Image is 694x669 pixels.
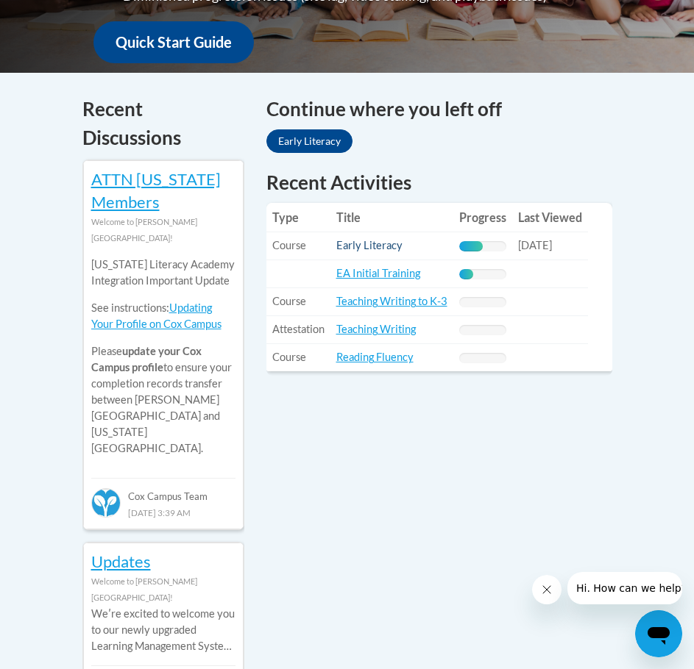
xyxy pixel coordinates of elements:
[336,351,414,363] a: Reading Fluency
[453,203,512,232] th: Progress
[272,295,306,307] span: Course
[266,95,612,124] h4: Continue where you left off
[336,239,403,251] a: Early Literacy
[567,572,682,604] iframe: Message from company
[9,10,119,22] span: Hi. How can we help?
[532,575,562,604] iframe: Close message
[266,129,353,153] a: Early Literacy
[336,295,447,307] a: Teaching Writing to K-3
[336,323,416,335] a: Teaching Writing
[635,610,682,657] iframe: Button to launch messaging window
[91,214,236,246] div: Welcome to [PERSON_NAME][GEOGRAPHIC_DATA]!
[518,239,552,251] span: [DATE]
[459,241,483,251] div: Progress, %
[336,267,420,279] a: EA Initial Training
[91,573,236,606] div: Welcome to [PERSON_NAME][GEOGRAPHIC_DATA]!
[91,169,221,212] a: ATTN [US_STATE] Members
[266,203,330,232] th: Type
[91,257,236,289] p: [US_STATE] Literacy Academy Integration Important Update
[93,21,254,63] a: Quick Start Guide
[512,203,588,232] th: Last Viewed
[91,345,202,373] b: update your Cox Campus profile
[330,203,453,232] th: Title
[266,169,612,196] h1: Recent Activities
[272,239,306,251] span: Course
[91,478,236,504] div: Cox Campus Team
[91,504,236,520] div: [DATE] 3:39 AM
[91,488,121,518] img: Cox Campus Team
[91,246,236,468] div: Please to ensure your completion records transfer between [PERSON_NAME][GEOGRAPHIC_DATA] and [US_...
[272,323,325,335] span: Attestation
[91,606,236,654] p: Weʹre excited to welcome you to our newly upgraded Learning Management System (LMS)! Our team has...
[91,551,151,571] a: Updates
[272,351,306,363] span: Course
[82,95,244,152] h4: Recent Discussions
[459,269,473,279] div: Progress, %
[91,300,236,332] p: See instructions:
